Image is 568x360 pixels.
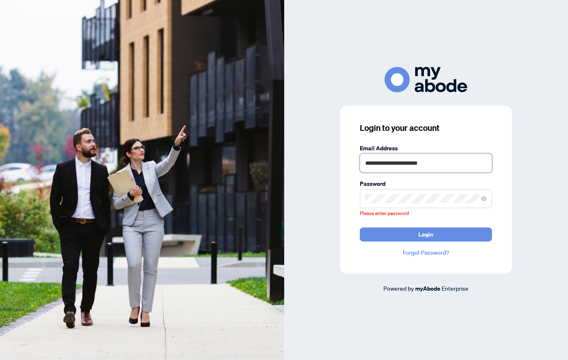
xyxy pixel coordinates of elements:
h3: Login to your account [360,122,492,134]
span: Powered by [383,284,414,292]
label: Password [360,179,492,188]
span: Login [418,228,433,241]
a: myAbode [415,284,440,293]
img: ma-logo [385,67,467,92]
span: eye [481,196,487,201]
span: Enterprise [442,284,468,292]
button: Login [360,227,492,242]
span: Please enter password [360,210,409,216]
a: Forgot Password? [360,248,492,257]
label: Email Address [360,144,492,153]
